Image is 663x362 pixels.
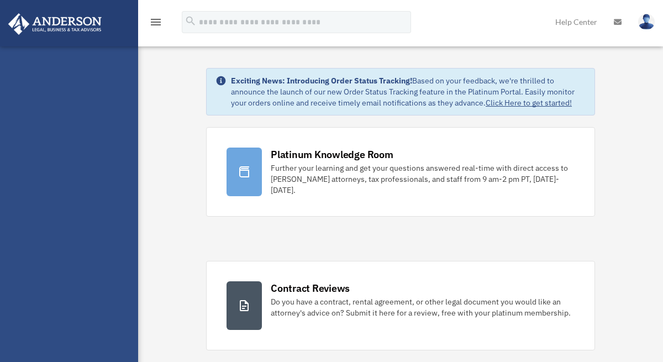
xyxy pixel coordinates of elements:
i: search [185,15,197,27]
a: Contract Reviews Do you have a contract, rental agreement, or other legal document you would like... [206,261,595,350]
a: menu [149,19,162,29]
img: User Pic [638,14,655,30]
div: Platinum Knowledge Room [271,148,393,161]
div: Do you have a contract, rental agreement, or other legal document you would like an attorney's ad... [271,296,575,318]
strong: Exciting News: Introducing Order Status Tracking! [231,76,412,86]
a: Platinum Knowledge Room Further your learning and get your questions answered real-time with dire... [206,127,595,217]
div: Further your learning and get your questions answered real-time with direct access to [PERSON_NAM... [271,162,575,196]
img: Anderson Advisors Platinum Portal [5,13,105,35]
div: Based on your feedback, we're thrilled to announce the launch of our new Order Status Tracking fe... [231,75,586,108]
a: Click Here to get started! [486,98,572,108]
div: Contract Reviews [271,281,350,295]
i: menu [149,15,162,29]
